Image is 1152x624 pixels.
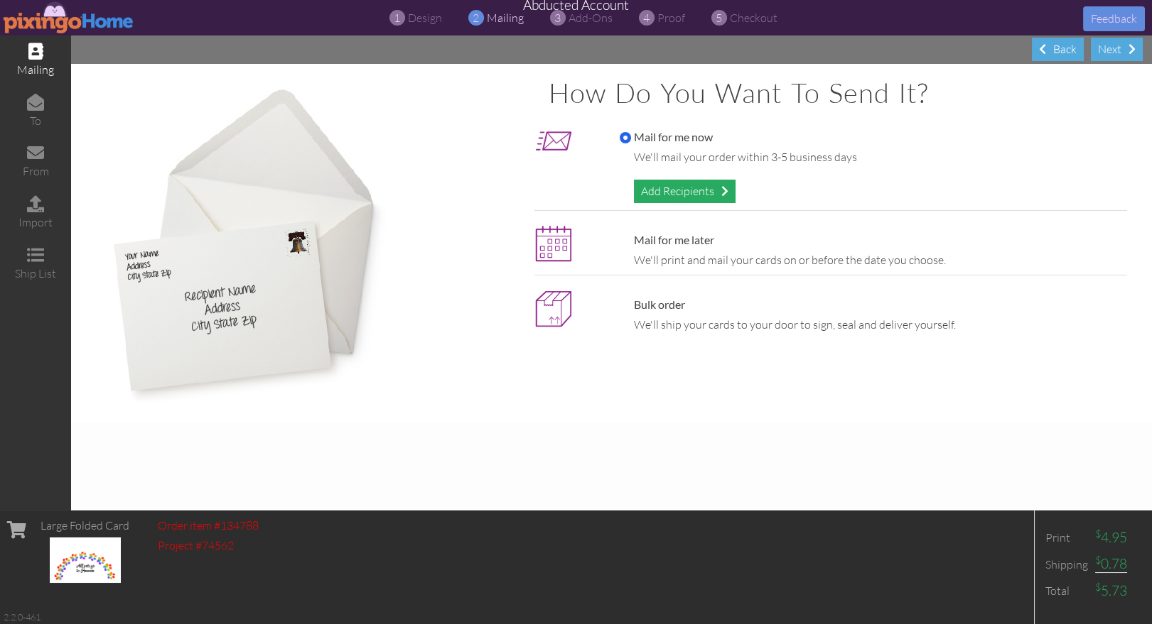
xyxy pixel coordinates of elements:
label: Mail for me now [620,129,713,146]
h1: How do you want to send it? [549,78,1127,108]
span: 5.73 [1095,582,1127,599]
span: 3 [554,10,561,26]
div: We'll print and mail your cards on or before the date you choose. [634,252,1120,268]
div: We'll ship your cards to your door to sign, seal and deliver yourself. [634,317,1120,333]
span: 2 [473,10,479,26]
img: mailnow_icon.png [534,122,572,160]
td: Shipping [1042,551,1092,577]
div: Large Folded Card [41,518,129,534]
div: Project #74562 [158,537,259,554]
div: 2.2.0-461 [4,611,41,623]
span: checkout [730,11,777,25]
span: proof [657,11,685,25]
span: design [408,11,442,25]
div: Order item #134788 [158,518,259,534]
div: Add Recipients [634,180,736,203]
span: 4 [643,10,650,26]
span: 5 [716,10,722,26]
img: pixingo logo [4,1,134,33]
button: Feedback [1083,6,1145,31]
td: Print [1042,525,1092,551]
sup: $ [1095,581,1101,593]
input: Bulk order [620,300,631,311]
input: Mail for me now [620,132,631,143]
input: Mail for me later [620,235,631,246]
div: Back [1032,38,1084,61]
img: mail-cards.jpg [96,78,392,408]
label: Bulk order [620,297,685,313]
span: 4.95 [1095,529,1127,546]
div: We'll mail your order within 3-5 business days [634,149,1120,165]
span: 1 [394,10,400,26]
img: bulk_icon-5.png [534,290,572,327]
img: maillater.png [534,225,572,263]
span: add-ons [569,11,613,25]
label: Mail for me later [620,232,714,248]
img: 134788-1-1755447891876-6ce59812ab39b531-qa.jpg [50,537,121,583]
span: mailing [487,11,524,25]
div: Next [1091,38,1143,61]
td: Total [1042,578,1092,604]
sup: $ [1095,527,1101,540]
